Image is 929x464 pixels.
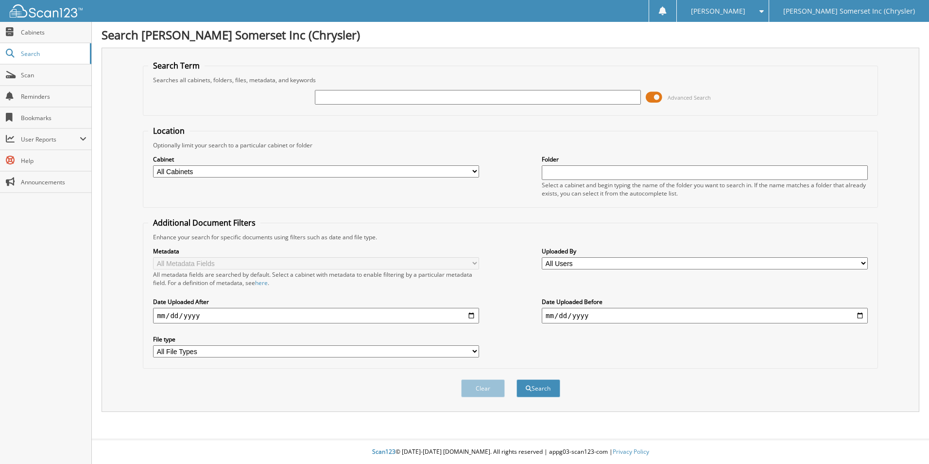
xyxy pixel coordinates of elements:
a: here [255,279,268,287]
div: Searches all cabinets, folders, files, metadata, and keywords [148,76,873,84]
img: scan123-logo-white.svg [10,4,83,18]
legend: Additional Document Filters [148,217,260,228]
span: Search [21,50,85,58]
label: Folder [542,155,868,163]
div: All metadata fields are searched by default. Select a cabinet with metadata to enable filtering b... [153,270,479,287]
button: Clear [461,379,505,397]
div: Enhance your search for specific documents using filters such as date and file type. [148,233,873,241]
legend: Location [148,125,189,136]
label: Date Uploaded After [153,298,479,306]
legend: Search Term [148,60,205,71]
label: Date Uploaded Before [542,298,868,306]
a: Privacy Policy [613,447,649,456]
div: © [DATE]-[DATE] [DOMAIN_NAME]. All rights reserved | appg03-scan123-com | [92,440,929,464]
span: [PERSON_NAME] Somerset Inc (Chrysler) [783,8,915,14]
span: Cabinets [21,28,86,36]
input: start [153,308,479,323]
button: Search [516,379,560,397]
input: end [542,308,868,323]
label: File type [153,335,479,343]
span: Bookmarks [21,114,86,122]
label: Cabinet [153,155,479,163]
h1: Search [PERSON_NAME] Somerset Inc (Chrysler) [102,27,919,43]
span: Scan [21,71,86,79]
span: Help [21,157,86,165]
span: Scan123 [372,447,396,456]
span: [PERSON_NAME] [691,8,745,14]
label: Uploaded By [542,247,868,255]
span: Reminders [21,92,86,101]
span: Announcements [21,178,86,186]
span: User Reports [21,135,80,143]
span: Advanced Search [668,94,711,101]
div: Select a cabinet and begin typing the name of the folder you want to search in. If the name match... [542,181,868,197]
div: Optionally limit your search to a particular cabinet or folder [148,141,873,149]
label: Metadata [153,247,479,255]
